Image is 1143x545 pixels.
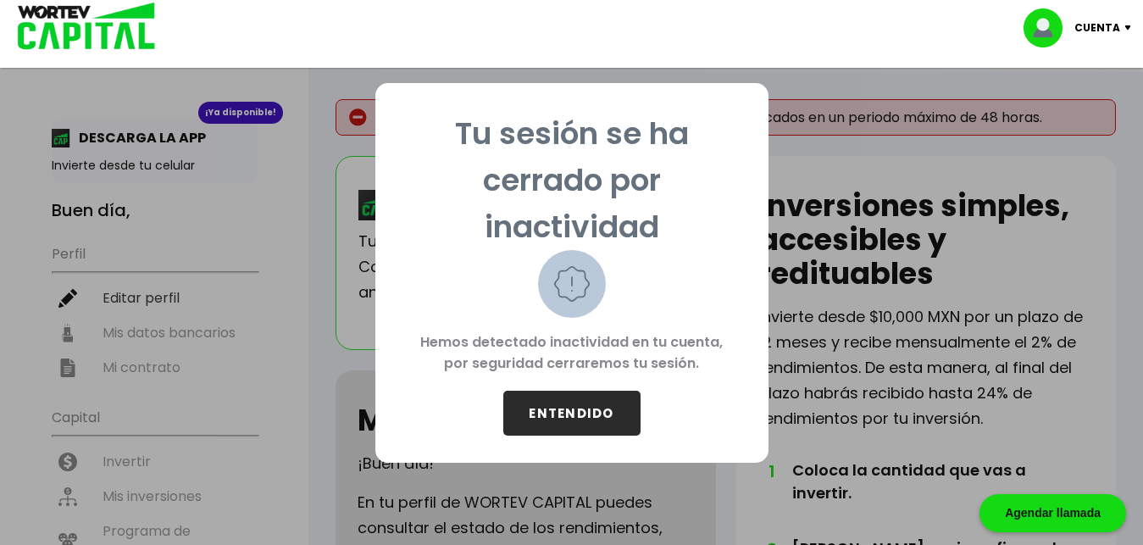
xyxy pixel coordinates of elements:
[538,250,606,318] img: warning
[1074,15,1120,41] p: Cuenta
[402,318,741,391] p: Hemos detectado inactividad en tu cuenta, por seguridad cerraremos tu sesión.
[1024,8,1074,47] img: profile-image
[402,110,741,250] p: Tu sesión se ha cerrado por inactividad
[503,391,641,436] button: ENTENDIDO
[979,494,1126,532] div: Agendar llamada
[1120,25,1143,31] img: icon-down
